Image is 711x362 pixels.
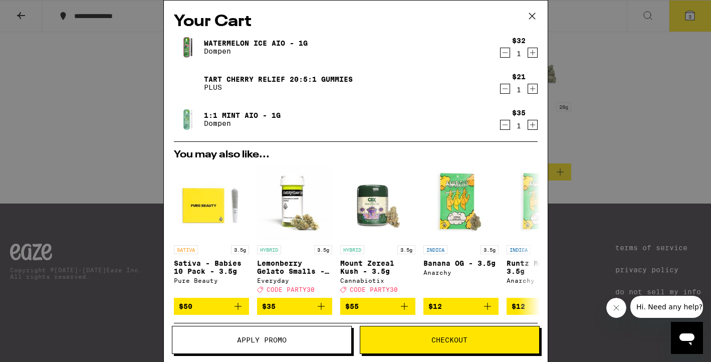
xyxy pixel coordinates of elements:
[314,245,332,254] p: 3.5g
[204,75,353,83] a: Tart Cherry Relief 20:5:1 Gummies
[606,298,626,318] iframe: Close message
[340,245,364,254] p: HYBRID
[174,259,249,275] p: Sativa - Babies 10 Pack - 3.5g
[340,165,415,298] a: Open page for Mount Zereal Kush - 3.5g from Cannabiotix
[671,322,703,354] iframe: Button to launch messaging window
[423,298,499,315] button: Add to bag
[500,48,510,58] button: Decrement
[340,165,415,240] img: Cannabiotix - Mount Zereal Kush - 3.5g
[512,37,526,45] div: $32
[423,269,499,276] div: Anarchy
[423,165,499,240] img: Anarchy - Banana OG - 3.5g
[231,245,249,254] p: 3.5g
[507,165,582,298] a: Open page for Runtz Mode - 3.5g from Anarchy
[512,122,526,130] div: 1
[512,50,526,58] div: 1
[174,298,249,315] button: Add to bag
[397,245,415,254] p: 3.5g
[174,11,538,33] h2: Your Cart
[500,84,510,94] button: Decrement
[340,298,415,315] button: Add to bag
[512,109,526,117] div: $35
[481,245,499,254] p: 3.5g
[174,165,249,240] img: Pure Beauty - Sativa - Babies 10 Pack - 3.5g
[345,302,359,310] span: $55
[528,120,538,130] button: Increment
[174,165,249,298] a: Open page for Sativa - Babies 10 Pack - 3.5g from Pure Beauty
[257,165,332,240] img: Everyday - Lemonberry Gelato Smalls - 3.5g
[174,277,249,284] div: Pure Beauty
[174,150,538,160] h2: You may also like...
[423,165,499,298] a: Open page for Banana OG - 3.5g from Anarchy
[257,165,332,298] a: Open page for Lemonberry Gelato Smalls - 3.5g from Everyday
[204,39,308,47] a: Watermelon Ice AIO - 1g
[507,165,582,240] img: Anarchy - Runtz Mode - 3.5g
[528,84,538,94] button: Increment
[512,302,525,310] span: $12
[423,245,447,254] p: INDICA
[257,259,332,275] p: Lemonberry Gelato Smalls - 3.5g
[204,119,281,127] p: Dompen
[237,336,287,343] span: Apply Promo
[257,298,332,315] button: Add to bag
[204,47,308,55] p: Dompen
[507,259,582,275] p: Runtz Mode - 3.5g
[257,277,332,284] div: Everyday
[340,277,415,284] div: Cannabiotix
[340,259,415,275] p: Mount Zereal Kush - 3.5g
[507,298,582,315] button: Add to bag
[428,302,442,310] span: $12
[360,326,540,354] button: Checkout
[172,326,352,354] button: Apply Promo
[174,105,202,133] img: 1:1 Mint AIO - 1g
[179,302,192,310] span: $50
[257,245,281,254] p: HYBRID
[204,111,281,119] a: 1:1 Mint AIO - 1g
[174,69,202,97] img: Tart Cherry Relief 20:5:1 Gummies
[500,120,510,130] button: Decrement
[423,259,499,267] p: Banana OG - 3.5g
[174,33,202,61] img: Watermelon Ice AIO - 1g
[262,302,276,310] span: $35
[350,286,398,293] span: CODE PARTY30
[204,83,353,91] p: PLUS
[267,286,315,293] span: CODE PARTY30
[431,336,467,343] span: Checkout
[630,296,703,318] iframe: Message from company
[512,86,526,94] div: 1
[507,245,531,254] p: INDICA
[512,73,526,81] div: $21
[528,48,538,58] button: Increment
[507,277,582,284] div: Anarchy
